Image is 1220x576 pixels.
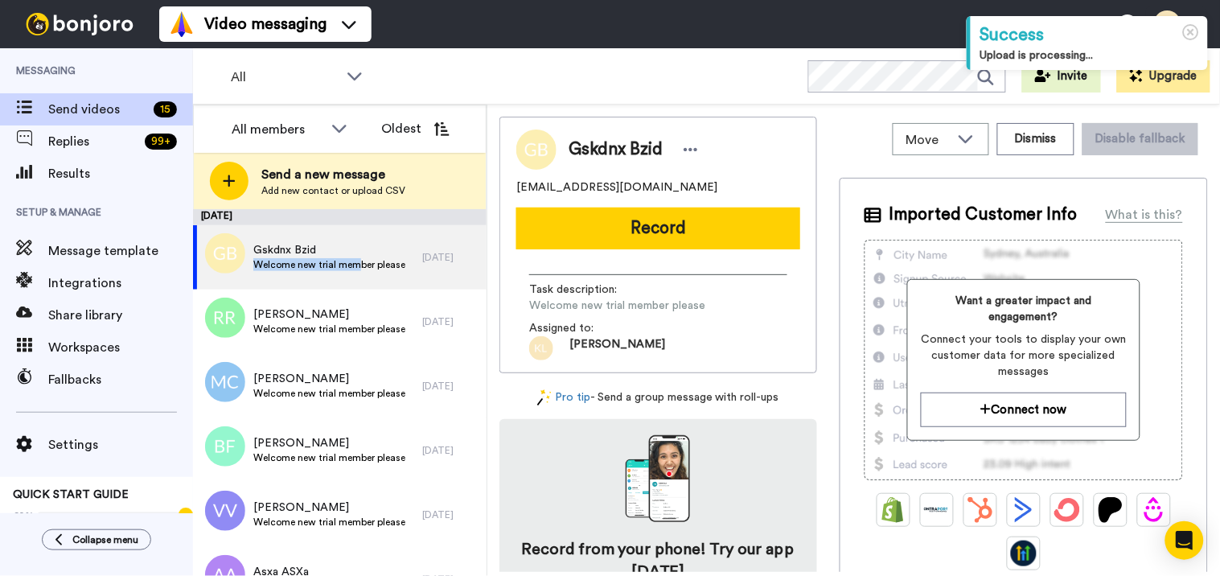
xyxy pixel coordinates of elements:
[1022,60,1101,93] button: Invite
[881,497,906,523] img: Shopify
[997,123,1074,155] button: Dismiss
[980,47,1198,64] div: Upload is processing...
[921,393,1127,427] button: Connect now
[889,203,1078,227] span: Imported Customer Info
[537,389,552,406] img: magic-wand.svg
[253,307,405,323] span: [PERSON_NAME]
[13,509,34,522] span: 60%
[569,138,663,162] span: Gskdnx Bzid
[1165,521,1204,560] div: Open Intercom Messenger
[232,120,323,139] div: All members
[1054,497,1080,523] img: ConvertKit
[921,293,1127,325] span: Want a greater impact and engagement?
[42,529,151,550] button: Collapse menu
[422,380,479,393] div: [DATE]
[13,489,129,500] span: QUICK START GUIDE
[261,165,405,184] span: Send a new message
[193,209,487,225] div: [DATE]
[499,389,817,406] div: - Send a group message with roll-ups
[261,184,405,197] span: Add new contact or upload CSV
[205,362,245,402] img: mc.png
[48,164,193,183] span: Results
[1011,541,1037,566] img: GoHighLevel
[48,100,147,119] span: Send videos
[48,132,138,151] span: Replies
[529,282,642,298] span: Task description :
[204,13,327,35] span: Video messaging
[537,389,590,406] a: Pro tip
[253,371,405,387] span: [PERSON_NAME]
[48,274,193,293] span: Integrations
[422,508,479,521] div: [DATE]
[253,258,405,271] span: Welcome new trial member please
[19,13,140,35] img: bj-logo-header-white.svg
[253,500,405,516] span: [PERSON_NAME]
[1141,497,1167,523] img: Drip
[980,23,1198,47] div: Success
[529,298,705,314] span: Welcome new trial member please
[253,451,405,464] span: Welcome new trial member please
[906,130,950,150] span: Move
[253,435,405,451] span: [PERSON_NAME]
[422,315,479,328] div: [DATE]
[205,426,245,467] img: bf.png
[924,497,950,523] img: Ontraport
[569,336,665,360] span: [PERSON_NAME]
[1098,497,1123,523] img: Patreon
[145,134,177,150] div: 99 +
[253,516,405,529] span: Welcome new trial member please
[205,233,245,274] img: gb.png
[1011,497,1037,523] img: ActiveCampaign
[1117,60,1210,93] button: Upgrade
[231,68,339,87] span: All
[205,298,245,338] img: rr.png
[48,370,193,389] span: Fallbacks
[516,208,800,249] button: Record
[205,491,245,531] img: vv.png
[529,336,553,360] img: d11cd98d-fcd2-43d4-8a3b-e07d95f02558.png
[48,435,193,455] span: Settings
[921,331,1127,380] span: Connect your tools to display your own customer data for more specialized messages
[253,323,405,335] span: Welcome new trial member please
[48,306,193,325] span: Share library
[169,11,195,37] img: vm-color.svg
[516,179,717,195] span: [EMAIL_ADDRESS][DOMAIN_NAME]
[72,533,138,546] span: Collapse menu
[154,101,177,117] div: 15
[626,435,690,522] img: download
[48,241,193,261] span: Message template
[1106,205,1183,224] div: What is this?
[179,508,193,522] div: Tooltip anchor
[422,251,479,264] div: [DATE]
[516,130,557,170] img: Image of Gskdnx Bzid
[529,320,642,336] span: Assigned to:
[253,387,405,400] span: Welcome new trial member please
[253,242,405,258] span: Gskdnx Bzid
[967,497,993,523] img: Hubspot
[1082,123,1198,155] button: Disable fallback
[369,113,462,145] button: Oldest
[48,338,193,357] span: Workspaces
[422,444,479,457] div: [DATE]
